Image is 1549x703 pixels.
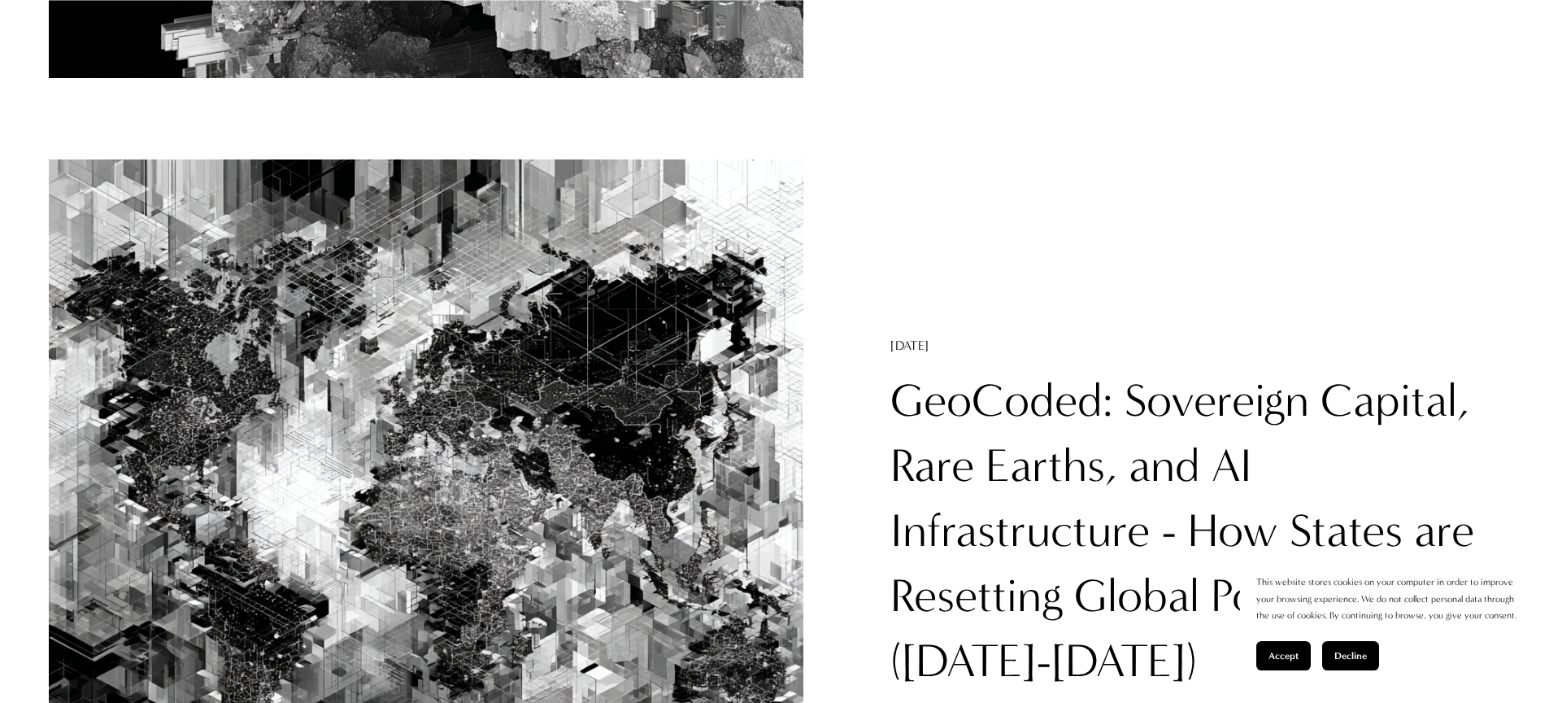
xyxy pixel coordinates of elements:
span: Accept [1268,650,1299,662]
button: Accept [1256,641,1311,670]
a: GeoCoded: Sovereign Capital, Rare Earths, and AI Infrastructure - How States are Resetting Global... [890,373,1474,688]
button: Decline [1322,641,1379,670]
time: [DATE] [890,339,929,352]
section: Cookie banner [1240,558,1533,687]
span: Decline [1334,650,1367,662]
p: This website stores cookies on your computer in order to improve your browsing experience. We do ... [1256,574,1516,625]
